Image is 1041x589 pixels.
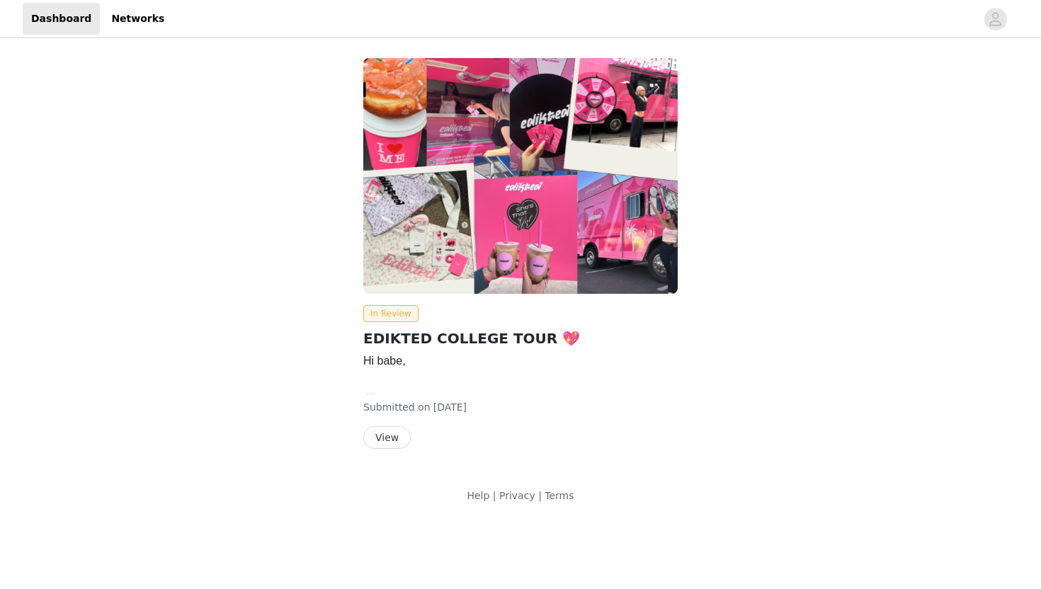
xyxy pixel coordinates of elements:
[493,490,496,501] span: |
[433,401,467,413] span: [DATE]
[23,3,100,35] a: Dashboard
[989,8,1002,30] div: avatar
[363,426,411,449] button: View
[363,355,406,367] span: Hi babe,
[545,490,574,501] a: Terms
[363,305,419,322] span: In Review
[363,328,678,349] h2: EDIKTED COLLEGE TOUR 💖
[538,490,542,501] span: |
[103,3,173,35] a: Networks
[363,433,411,443] a: View
[467,490,489,501] a: Help
[363,58,678,294] img: Edikted
[499,490,535,501] a: Privacy
[363,401,431,413] span: Submitted on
